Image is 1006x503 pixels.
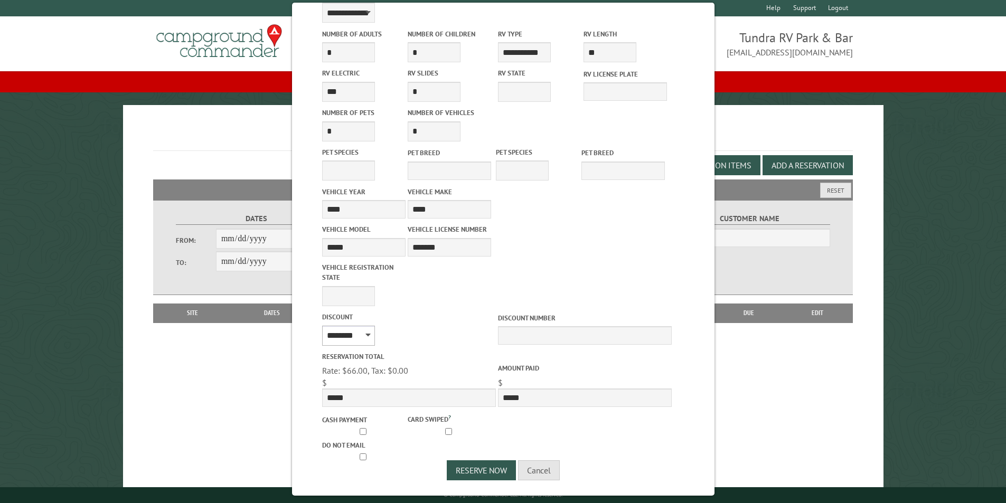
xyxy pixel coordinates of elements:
[322,415,406,425] label: Cash payment
[408,29,491,39] label: Number of Children
[176,213,337,225] label: Dates
[322,352,496,362] label: Reservation Total
[322,224,406,234] label: Vehicle Model
[447,460,516,480] button: Reserve Now
[322,377,327,388] span: $
[153,21,285,62] img: Campground Commander
[496,147,579,157] label: Pet species
[444,491,563,498] small: © Campground Commander LLC. All rights reserved.
[408,224,491,234] label: Vehicle License Number
[763,155,853,175] button: Add a Reservation
[584,29,667,39] label: RV Length
[227,303,317,322] th: Dates
[153,122,853,151] h1: Reservations
[322,108,406,118] label: Number of Pets
[498,363,672,373] label: Amount paid
[158,303,227,322] th: Site
[670,155,760,175] button: Edit Add-on Items
[322,187,406,197] label: Vehicle Year
[322,312,496,322] label: Discount
[498,29,581,39] label: RV Type
[716,303,782,322] th: Due
[498,377,503,388] span: $
[498,313,672,323] label: Discount Number
[820,183,851,198] button: Reset
[584,69,667,79] label: RV License Plate
[176,235,216,245] label: From:
[322,68,406,78] label: RV Electric
[322,29,406,39] label: Number of Adults
[153,179,853,200] h2: Filters
[408,413,491,424] label: Card swiped
[176,258,216,268] label: To:
[498,68,581,78] label: RV State
[322,262,406,282] label: Vehicle Registration state
[322,440,406,450] label: Do not email
[408,148,491,158] label: Pet breed
[448,413,451,421] a: ?
[408,108,491,118] label: Number of Vehicles
[518,460,560,480] button: Cancel
[322,365,408,376] span: Rate: $66.00, Tax: $0.00
[782,303,853,322] th: Edit
[669,213,830,225] label: Customer Name
[408,68,491,78] label: RV Slides
[581,148,665,158] label: Pet breed
[322,147,406,157] label: Pet species
[408,187,491,197] label: Vehicle Make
